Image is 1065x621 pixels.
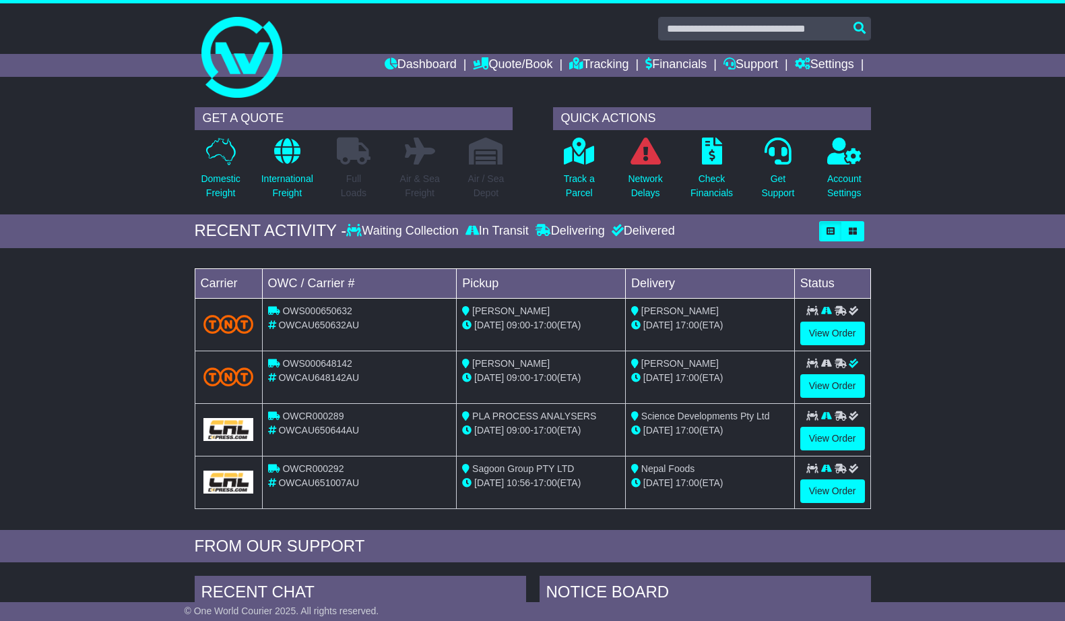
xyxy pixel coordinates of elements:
a: AccountSettings [827,137,862,208]
a: Track aParcel [563,137,595,208]
a: Support [723,54,778,77]
a: View Order [800,322,865,345]
p: Track a Parcel [564,172,595,200]
div: NOTICE BOARD [540,576,871,612]
a: View Order [800,374,865,398]
div: (ETA) [631,318,789,332]
span: 17:00 [676,425,699,436]
td: Pickup [457,268,626,298]
span: 10:56 [507,477,530,488]
p: Air & Sea Freight [400,172,440,200]
div: RECENT ACTIVITY - [195,221,347,241]
span: OWCAU650632AU [278,320,359,330]
span: [DATE] [643,372,673,383]
div: (ETA) [631,476,789,490]
img: TNT_Domestic.png [203,315,254,333]
td: Status [794,268,870,298]
a: Tracking [569,54,628,77]
a: View Order [800,479,865,503]
a: Settings [795,54,854,77]
span: OWCR000292 [282,463,344,474]
a: GetSupport [761,137,795,208]
span: 17:00 [534,320,557,330]
p: Get Support [761,172,794,200]
span: 17:00 [676,320,699,330]
div: Delivered [608,224,675,239]
span: [DATE] [474,372,504,383]
div: Waiting Collection [346,224,461,239]
span: 17:00 [676,372,699,383]
a: Dashboard [385,54,457,77]
p: Account Settings [827,172,862,200]
span: [DATE] [474,320,504,330]
span: OWCR000289 [282,411,344,421]
span: OWCAU650644AU [278,425,359,436]
span: 09:00 [507,320,530,330]
span: [DATE] [474,425,504,436]
span: Sagoon Group PTY LTD [472,463,574,474]
a: Financials [645,54,707,77]
div: (ETA) [631,371,789,385]
a: View Order [800,427,865,450]
td: Carrier [195,268,262,298]
span: [DATE] [643,320,673,330]
span: [PERSON_NAME] [472,305,550,316]
img: TNT_Domestic.png [203,367,254,386]
span: OWS000650632 [282,305,352,316]
span: 09:00 [507,425,530,436]
p: Air / Sea Depot [468,172,505,200]
p: Domestic Freight [201,172,240,200]
div: In Transit [462,224,532,239]
span: 17:00 [534,372,557,383]
div: - (ETA) [462,476,620,490]
a: CheckFinancials [690,137,734,208]
p: Network Delays [628,172,662,200]
div: Delivering [532,224,608,239]
span: 17:00 [676,477,699,488]
span: Science Developments Pty Ltd [641,411,770,421]
span: 17:00 [534,425,557,436]
span: OWCAU651007AU [278,477,359,488]
span: [DATE] [474,477,504,488]
img: GetCarrierServiceLogo [203,471,254,494]
td: OWC / Carrier # [262,268,457,298]
p: International Freight [261,172,313,200]
span: 09:00 [507,372,530,383]
p: Check Financials [690,172,733,200]
span: [PERSON_NAME] [472,358,550,369]
a: Quote/Book [473,54,552,77]
div: (ETA) [631,423,789,438]
div: - (ETA) [462,318,620,332]
span: OWCAU648142AU [278,372,359,383]
span: [PERSON_NAME] [641,305,719,316]
div: RECENT CHAT [195,576,526,612]
span: PLA PROCESS ANALYSERS [472,411,596,421]
a: InternationalFreight [261,137,314,208]
div: - (ETA) [462,423,620,438]
td: Delivery [625,268,794,298]
span: [DATE] [643,425,673,436]
span: © One World Courier 2025. All rights reserved. [185,605,379,616]
img: GetCarrierServiceLogo [203,418,254,441]
div: FROM OUR SUPPORT [195,537,871,556]
span: 17:00 [534,477,557,488]
span: [DATE] [643,477,673,488]
a: DomesticFreight [200,137,240,208]
span: Nepal Foods [641,463,695,474]
a: NetworkDelays [627,137,663,208]
div: QUICK ACTIONS [553,107,871,130]
div: GET A QUOTE [195,107,513,130]
p: Full Loads [337,172,370,200]
span: [PERSON_NAME] [641,358,719,369]
span: OWS000648142 [282,358,352,369]
div: - (ETA) [462,371,620,385]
